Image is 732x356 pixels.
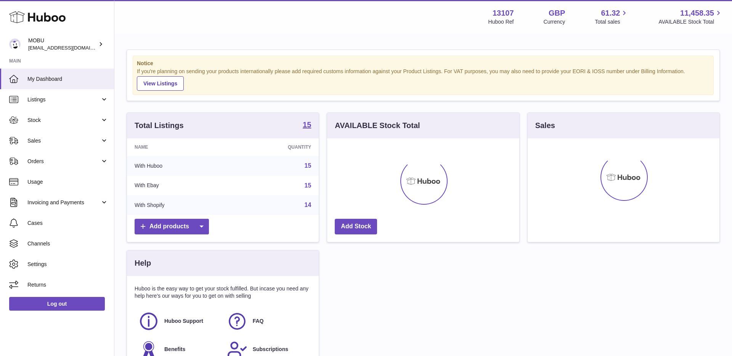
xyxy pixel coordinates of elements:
a: 15 [305,162,311,169]
a: 14 [305,202,311,208]
div: If you're planning on sending your products internationally please add required customs informati... [137,68,710,91]
span: Stock [27,117,100,124]
span: Orders [27,158,100,165]
p: Huboo is the easy way to get your stock fulfilled. But incase you need any help here's our ways f... [135,285,311,300]
th: Name [127,138,230,156]
span: Settings [27,261,108,268]
span: Returns [27,281,108,289]
td: With Huboo [127,156,230,176]
span: [EMAIL_ADDRESS][DOMAIN_NAME] [28,45,112,51]
span: Cases [27,220,108,227]
strong: 15 [303,121,311,128]
span: AVAILABLE Stock Total [658,18,723,26]
a: 15 [305,182,311,189]
a: 15 [303,121,311,130]
span: Invoicing and Payments [27,199,100,206]
a: 11,458.35 AVAILABLE Stock Total [658,8,723,26]
span: 11,458.35 [680,8,714,18]
div: Currency [544,18,565,26]
a: FAQ [227,311,308,332]
span: Sales [27,137,100,144]
span: Listings [27,96,100,103]
span: Huboo Support [164,318,203,325]
h3: AVAILABLE Stock Total [335,120,420,131]
span: FAQ [253,318,264,325]
a: Add Stock [335,219,377,234]
div: Huboo Ref [488,18,514,26]
span: Subscriptions [253,346,288,353]
span: Usage [27,178,108,186]
a: 61.32 Total sales [595,8,629,26]
span: Channels [27,240,108,247]
h3: Help [135,258,151,268]
a: View Listings [137,76,184,91]
span: 61.32 [601,8,620,18]
span: My Dashboard [27,75,108,83]
td: With Shopify [127,195,230,215]
div: MOBU [28,37,97,51]
strong: GBP [549,8,565,18]
h3: Sales [535,120,555,131]
img: mo@mobu.co.uk [9,38,21,50]
td: With Ebay [127,176,230,196]
strong: Notice [137,60,710,67]
strong: 13107 [493,8,514,18]
span: Total sales [595,18,629,26]
a: Huboo Support [138,311,219,332]
a: Add products [135,219,209,234]
th: Quantity [230,138,319,156]
h3: Total Listings [135,120,184,131]
a: Log out [9,297,105,311]
span: Benefits [164,346,185,353]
